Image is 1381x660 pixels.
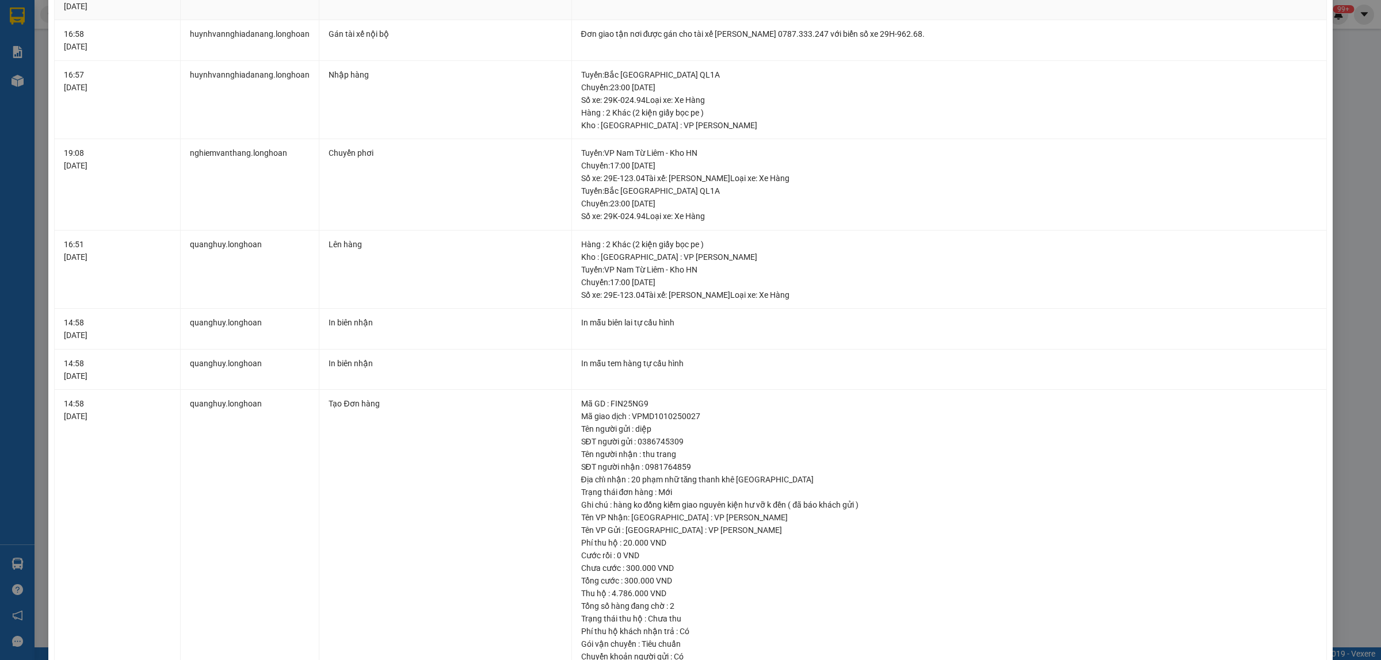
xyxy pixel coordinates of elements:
div: Kho : [GEOGRAPHIC_DATA] : VP [PERSON_NAME] [581,119,1317,132]
div: Địa chỉ nhận : 20 phạm nhữ tăng thanh khê [GEOGRAPHIC_DATA] [581,473,1317,486]
div: Mã GD : FIN25NG9 [581,397,1317,410]
div: Thu hộ : 4.786.000 VND [581,587,1317,600]
div: 16:51 [DATE] [64,238,171,263]
div: Gói vận chuyển : Tiêu chuẩn [581,638,1317,650]
div: Phí thu hộ khách nhận trả : Có [581,625,1317,638]
div: In biên nhận [329,357,562,370]
td: nghiemvanthang.longhoan [181,139,319,231]
div: Tuyến : Bắc [GEOGRAPHIC_DATA] QL1A Chuyến: 23:00 [DATE] Số xe: 29K-024.94 Loại xe: Xe Hàng [581,68,1317,106]
div: In mẫu biên lai tự cấu hình [581,316,1317,329]
div: SĐT người gửi : 0386745309 [581,435,1317,448]
div: Tên người gửi : diệp [581,423,1317,435]
div: Đơn giao tận nơi được gán cho tài xế [PERSON_NAME] 0787.333.247 với biển số xe 29H-962.68. [581,28,1317,40]
div: 19:08 [DATE] [64,147,171,172]
div: Trạng thái đơn hàng : Mới [581,486,1317,498]
div: Tuyến : VP Nam Từ Liêm - Kho HN Chuyến: 17:00 [DATE] Số xe: 29E-123.04 Tài xế: [PERSON_NAME] Loại... [581,147,1317,185]
div: 16:57 [DATE] [64,68,171,94]
td: quanghuy.longhoan [181,350,319,390]
div: Ghi chú : hàng ko đồng kiểm giao nguyên kiện hư vỡ k đền ( đã báo khách gửi ) [581,498,1317,511]
div: 14:58 [DATE] [64,316,171,341]
div: Cước rồi : 0 VND [581,549,1317,562]
div: Tên người nhận : thu trang [581,448,1317,461]
div: Tuyến : VP Nam Từ Liêm - Kho HN Chuyến: 17:00 [DATE] Số xe: 29E-123.04 Tài xế: [PERSON_NAME] Loại... [581,263,1317,301]
div: Tổng cước : 300.000 VND [581,574,1317,587]
div: Tổng số hàng đang chờ : 2 [581,600,1317,612]
div: Nhập hàng [329,68,562,81]
div: Gán tài xế nội bộ [329,28,562,40]
div: Chuyển phơi [329,147,562,159]
div: Tuyến : Bắc [GEOGRAPHIC_DATA] QL1A Chuyến: 23:00 [DATE] Số xe: 29K-024.94 Loại xe: Xe Hàng [581,185,1317,222]
div: Trạng thái thu hộ : Chưa thu [581,612,1317,625]
div: Tên VP Gửi : [GEOGRAPHIC_DATA] : VP [PERSON_NAME] [581,524,1317,536]
td: huynhvannghiadanang.longhoan [181,20,319,61]
div: Mã giao dịch : VPMD1010250027 [581,410,1317,423]
div: Hàng : 2 Khác (2 kiện giấy bọc pe ) [581,238,1317,251]
div: 16:58 [DATE] [64,28,171,53]
div: Hàng : 2 Khác (2 kiện giấy bọc pe ) [581,106,1317,119]
div: Lên hàng [329,238,562,251]
div: 14:58 [DATE] [64,397,171,423]
td: quanghuy.longhoan [181,309,319,350]
td: huynhvannghiadanang.longhoan [181,61,319,140]
div: Phí thu hộ : 20.000 VND [581,536,1317,549]
div: In biên nhận [329,316,562,329]
div: Chưa cước : 300.000 VND [581,562,1317,574]
div: Tạo Đơn hàng [329,397,562,410]
div: SĐT người nhận : 0981764859 [581,461,1317,473]
td: quanghuy.longhoan [181,231,319,309]
div: Tên VP Nhận: [GEOGRAPHIC_DATA] : VP [PERSON_NAME] [581,511,1317,524]
div: In mẫu tem hàng tự cấu hình [581,357,1317,370]
div: Kho : [GEOGRAPHIC_DATA] : VP [PERSON_NAME] [581,251,1317,263]
div: 14:58 [DATE] [64,357,171,382]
